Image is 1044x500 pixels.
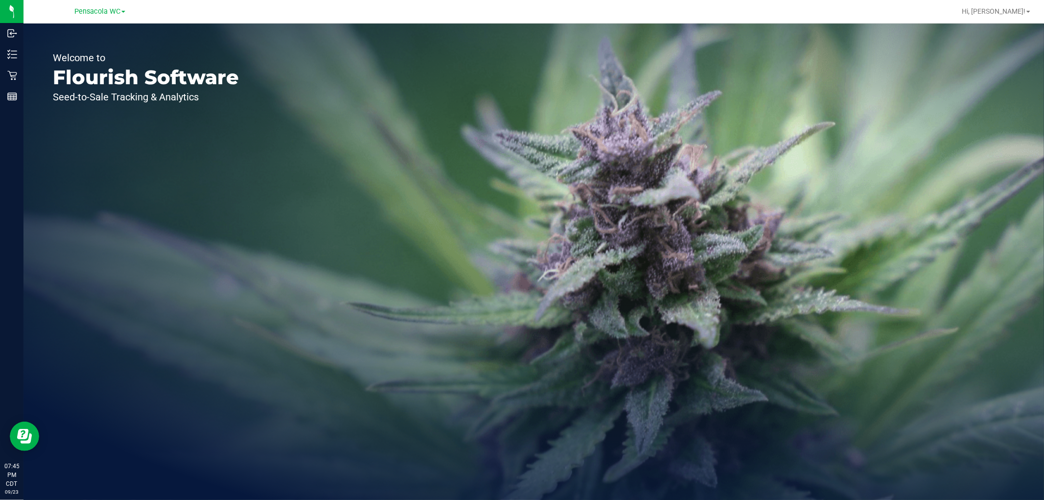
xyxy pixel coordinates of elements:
p: 07:45 PM CDT [4,462,19,488]
inline-svg: Retail [7,71,17,80]
inline-svg: Inbound [7,28,17,38]
p: 09/23 [4,488,19,496]
p: Welcome to [53,53,239,63]
span: Pensacola WC [74,7,120,16]
p: Flourish Software [53,68,239,87]
inline-svg: Inventory [7,49,17,59]
p: Seed-to-Sale Tracking & Analytics [53,92,239,102]
span: Hi, [PERSON_NAME]! [962,7,1025,15]
iframe: Resource center [10,422,39,451]
inline-svg: Reports [7,92,17,101]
